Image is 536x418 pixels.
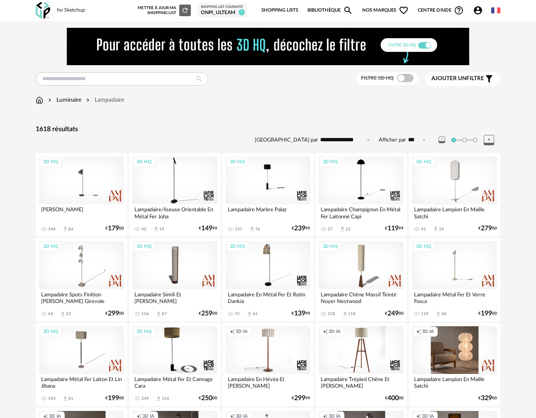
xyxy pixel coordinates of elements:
div: Lampadaire Chêne Massif Teinté Noyer Nestwood [319,289,404,306]
a: BibliothèqueMagnify icon [307,2,353,19]
a: Shopping List courante ONPI_ULTEAM 7 [201,5,244,16]
div: 3D HQ [133,327,155,337]
img: OXP [36,2,50,19]
label: [GEOGRAPHIC_DATA] par [255,137,318,144]
span: Heart Outline icon [399,5,409,15]
span: filtre [431,75,484,82]
label: Afficher par [379,137,406,144]
div: 27 [328,227,333,232]
span: 3D IA [422,329,434,335]
a: 3D HQ Lampadaire Champignon En Métal Fer Laitonné Capi 27 Download icon 23 €11999 [315,153,407,236]
a: 3D HQ Lampadaire Spots Finition [PERSON_NAME] Girevole 44 Download icon 22 €29900 [36,238,127,321]
img: FILTRE%20HQ%20NEW_V1%20(4).gif [67,28,469,65]
span: Download icon [435,311,441,317]
div: 156 [141,311,149,316]
div: 81 [68,396,73,401]
span: Magnify icon [343,5,353,15]
div: 43 [253,311,258,316]
div: € 00 [385,396,404,401]
span: 329 [481,396,492,401]
div: € 00 [105,396,124,401]
span: Account Circle icon [473,5,483,15]
div: 118 [348,311,356,316]
div: 24 [439,227,444,232]
div: 22 [66,311,71,316]
span: Help Circle Outline icon [454,5,464,15]
div: Lampadaire Métal Fer Laiton Et Lin Jihana [39,374,124,391]
span: 179 [108,226,119,231]
div: 3D HQ [133,242,155,252]
div: 76 [255,227,260,232]
span: Download icon [60,311,66,317]
div: Luminaire [46,96,81,104]
div: 119 [421,311,429,316]
span: Download icon [62,396,68,402]
div: 72 [235,311,240,316]
div: € 00 [478,311,497,316]
img: svg+xml;base64,PHN2ZyB3aWR0aD0iMTYiIGhlaWdodD0iMTciIHZpZXdCb3g9IjAgMCAxNiAxNyIgZmlsbD0ibm9uZSIgeG... [36,96,43,104]
span: 299 [108,311,119,316]
span: Filter icon [484,74,494,84]
div: € 00 [105,311,124,316]
span: Centre d'aideHelp Circle Outline icon [418,5,464,15]
div: € 00 [478,396,497,401]
a: Creation icon 3D IA Lampadaire Trépied Chêne Et [PERSON_NAME] €40000 [315,323,407,406]
div: Lampadaire Lampion En Maille Satchi [412,204,497,221]
div: Lampadaire Champignon En Métal Fer Laitonné Capi [319,204,404,221]
span: Creation icon [230,329,235,335]
span: Nos marques [362,2,409,19]
div: ONPI_ULTEAM [201,10,244,16]
div: € 99 [292,396,310,401]
span: Account Circle icon [473,5,487,15]
span: Creation icon [323,329,328,335]
div: 84 [68,227,73,232]
span: 279 [481,226,492,231]
span: Creation icon [416,329,421,335]
div: 87 [162,311,167,316]
div: Lampadaire Lampion En Maille Satchi [412,374,497,391]
a: Creation icon 3D IA Lampadaire Lampion En Maille Satchi €32900 [409,323,500,406]
div: Lampadaire Métal Fer Et Cannage Cara [132,374,217,391]
div: 3D HQ [319,242,341,252]
div: € 00 [105,226,124,231]
span: Refresh icon [181,8,189,12]
div: Lampadaire Marbre Palaz [226,204,311,221]
div: € 00 [199,311,217,316]
div: € 99 [199,226,217,231]
a: 3D HQ Lampadaire Marbre Palaz 137 Download icon 76 €23999 [222,153,314,236]
div: 3D HQ [226,242,249,252]
div: for Sketchup [57,7,85,14]
span: 149 [201,226,212,231]
div: 249 [141,396,149,401]
div: 3D HQ [39,242,62,252]
a: 3D HQ Lampadaire Chêne Massif Teinté Noyer Nestwood 228 Download icon 118 €24900 [315,238,407,321]
div: Shopping List courante [201,5,244,9]
button: Ajouter unfiltre Filter icon [425,72,500,86]
div: 143 [48,396,56,401]
div: 1618 résultats [36,125,500,134]
a: 3D HQ [PERSON_NAME] 144 Download icon 84 €17900 [36,153,127,236]
span: 119 [387,226,399,231]
a: 3D HQ Lampadaire Métal Fer Et Cannage Cara 249 Download icon 154 €25000 [129,323,221,406]
div: 228 [328,311,335,316]
div: 19 [159,227,164,232]
span: 299 [294,396,305,401]
span: Download icon [156,396,162,402]
div: Lampadaire Trépied Chêne Et [PERSON_NAME] [319,374,404,391]
img: svg+xml;base64,PHN2ZyB3aWR0aD0iMTYiIGhlaWdodD0iMTYiIHZpZXdCb3g9IjAgMCAxNiAxNiIgZmlsbD0ibm9uZSIgeG... [46,96,53,104]
div: € 00 [199,396,217,401]
span: Download icon [249,226,255,232]
span: Download icon [246,311,253,317]
a: 3D HQ Lampadaire En Métal Fer Et Rotin Dankia 72 Download icon 43 €13999 [222,238,314,321]
div: 3D HQ [412,157,435,167]
span: 250 [201,396,212,401]
div: Mettre à jour ma Shopping List [138,5,191,16]
span: Download icon [342,311,348,317]
span: 239 [294,226,305,231]
span: Ajouter un [431,76,466,81]
div: 41 [421,227,426,232]
div: € 99 [385,226,404,231]
a: 3D HQ Lampadaire Lampion En Maille Satchi 41 Download icon 24 €27900 [409,153,500,236]
a: Creation icon 3D IA Lampadaire En Hévéa Et [PERSON_NAME] €29999 [222,323,314,406]
div: 3D HQ [412,242,435,252]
